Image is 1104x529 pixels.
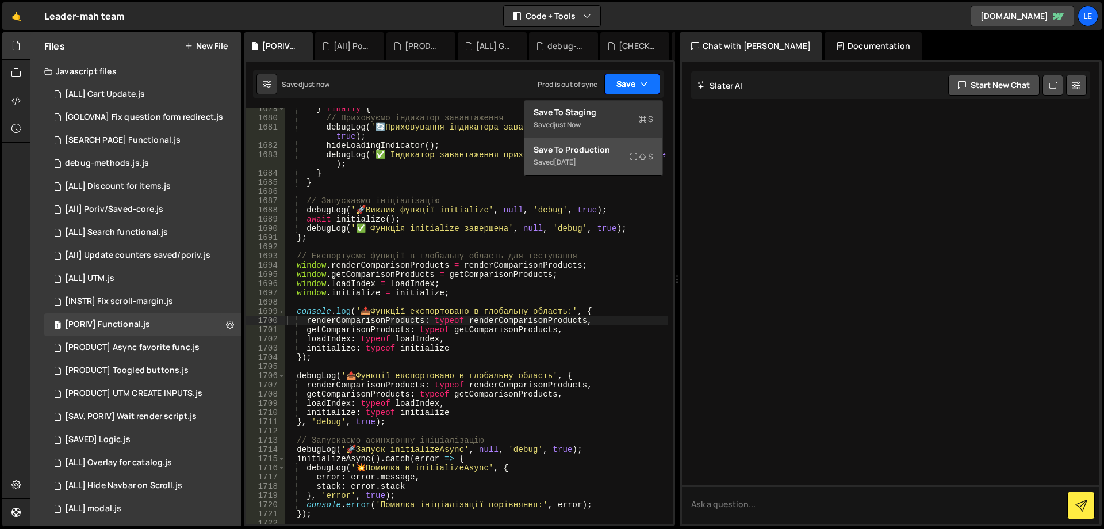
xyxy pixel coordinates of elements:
[680,32,822,60] div: Chat with [PERSON_NAME]
[44,152,241,175] div: 16298/46649.js
[246,270,285,279] div: 1695
[65,296,173,307] div: [INSTR] Fix scroll-margin.js
[65,342,200,353] div: [PRODUCT] Async favorite func.js
[65,112,223,123] div: [GOLOVNA] Fix question form redirect.js
[246,187,285,196] div: 1686
[246,417,285,427] div: 1711
[630,151,653,162] span: S
[246,307,285,316] div: 1699
[504,6,600,26] button: Code + Tools
[44,382,241,405] div: 16298/45326.js
[246,445,285,454] div: 1714
[65,158,149,169] div: debug-methods.js.js
[44,198,241,221] div: 16298/45501.js
[246,242,285,252] div: 1692
[538,79,597,89] div: Prod is out of sync
[246,141,285,150] div: 1682
[246,261,285,270] div: 1694
[246,169,285,178] div: 1684
[65,481,182,491] div: [ALL] Hide Navbar on Scroll.js
[554,120,581,130] div: just now
[246,288,285,298] div: 1697
[65,273,114,284] div: [ALL] UTM.js
[246,427,285,436] div: 1712
[44,129,241,152] div: 16298/46356.js
[1078,6,1098,26] a: Le
[697,80,743,91] h2: Slater AI
[44,9,124,23] div: Leader-mah team
[547,40,584,52] div: debug-methods.js.js
[246,279,285,288] div: 1696
[282,79,329,89] div: Saved
[246,436,285,445] div: 1713
[639,113,653,125] span: S
[2,2,30,30] a: 🤙
[554,157,576,167] div: [DATE]
[246,371,285,380] div: 1706
[54,321,61,330] span: 1
[246,344,285,353] div: 1703
[44,405,241,428] div: 16298/45691.js
[246,463,285,473] div: 1716
[44,428,241,451] div: 16298/45575.js
[246,500,285,509] div: 1720
[246,491,285,500] div: 1719
[65,412,197,422] div: [SAV, PORIV] Wait render script.js
[246,509,285,519] div: 1721
[246,215,285,224] div: 1689
[524,101,662,138] button: Save to StagingS Savedjust now
[246,353,285,362] div: 1704
[246,123,285,141] div: 1681
[44,451,241,474] div: 16298/45111.js
[246,316,285,325] div: 1700
[246,224,285,233] div: 1690
[405,40,442,52] div: [PRODUCT] GTM add_to_cart.js
[246,408,285,417] div: 1710
[246,519,285,528] div: 1722
[246,399,285,408] div: 1709
[524,138,662,176] button: Save to ProductionS Saved[DATE]
[246,482,285,491] div: 1718
[534,155,653,169] div: Saved
[65,435,131,445] div: [SAVED] Logic.js
[246,454,285,463] div: 1715
[246,104,285,113] div: 1679
[262,40,299,52] div: [PORIV] Functional.js
[246,473,285,482] div: 1717
[971,6,1074,26] a: [DOMAIN_NAME]
[65,135,181,146] div: [SEARCH PAGE] Functional.js
[65,458,172,468] div: [ALL] Overlay for catalog.js
[534,144,653,155] div: Save to Production
[948,75,1040,96] button: Start new chat
[534,106,653,118] div: Save to Staging
[44,244,241,267] div: 16298/45502.js
[44,40,65,52] h2: Files
[604,74,660,94] button: Save
[246,298,285,307] div: 1698
[246,178,285,187] div: 1685
[476,40,513,52] div: [ALL] Google Tag Manager view_item.js
[333,40,370,52] div: [All] Poriv/Saved-core.js
[44,359,241,382] div: 16298/45504.js
[65,250,210,261] div: [All] Update counters saved/poriv.js
[825,32,922,60] div: Documentation
[302,79,329,89] div: just now
[44,313,241,336] div: 16298/45506.js
[246,205,285,215] div: 1688
[30,60,241,83] div: Javascript files
[44,336,241,359] div: 16298/45626.js
[44,474,241,497] div: 16298/44402.js
[246,334,285,344] div: 1702
[65,366,189,376] div: [PRODUCT] Toogled buttons.js
[246,380,285,390] div: 1707
[65,204,163,215] div: [All] Poriv/Saved-core.js
[65,181,171,192] div: [ALL] Discount for items.js
[246,233,285,242] div: 1691
[246,196,285,205] div: 1687
[65,89,145,100] div: [ALL] Cart Update.js
[44,221,241,244] div: 16298/46290.js
[534,118,653,132] div: Saved
[619,40,655,52] div: [CHECKOUT] GTAG only for checkout.js
[44,175,241,198] div: 16298/45418.js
